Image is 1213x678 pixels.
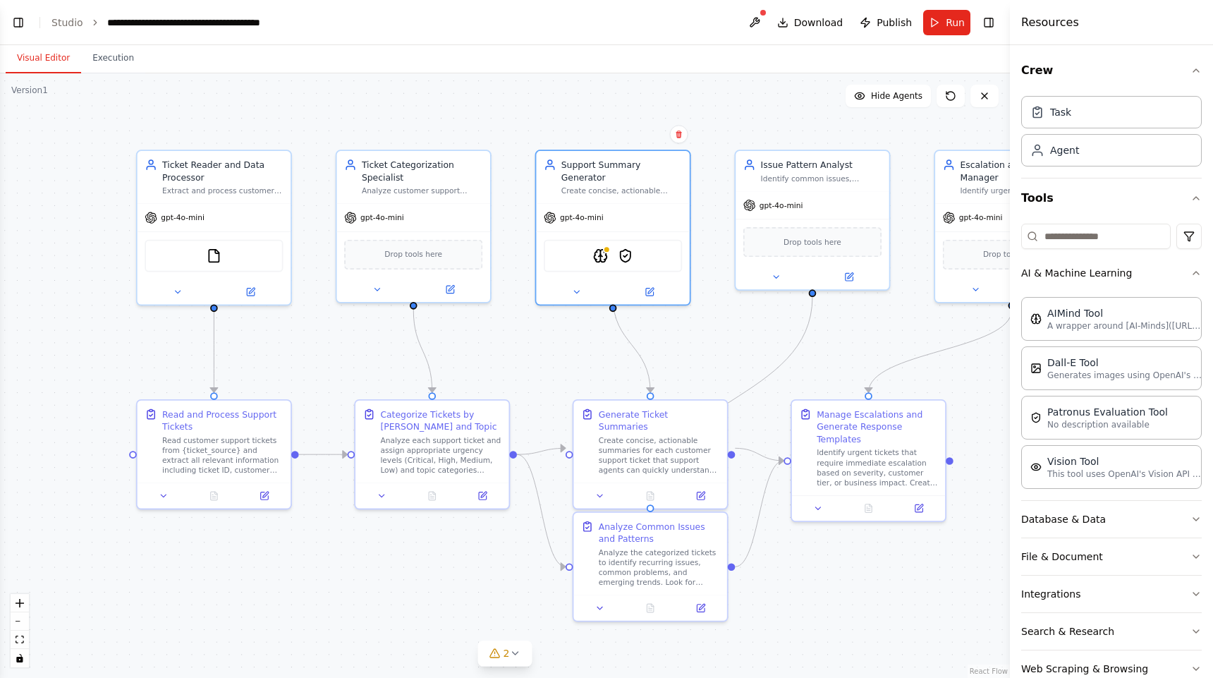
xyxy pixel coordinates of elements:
[1030,363,1042,374] img: DallETool
[854,10,918,35] button: Publish
[8,13,28,32] button: Show left sidebar
[573,511,729,622] div: Analyze Common Issues and PatternsAnalyze the categorized tickets to identify recurring issues, c...
[573,399,729,509] div: Generate Ticket SummariesCreate concise, actionable summaries for each customer support ticket th...
[593,248,608,263] img: AIMindTool
[1047,356,1202,370] div: Dall-E Tool
[772,10,849,35] button: Download
[362,159,482,183] div: Ticket Categorization Specialist
[188,488,240,503] button: No output available
[299,448,348,461] g: Edge from e8a7152b-aea7-4e2c-8c95-e79e041a5e86 to 2089c4a4-8d95-446a-be73-a1a5ec1ce6e9
[11,594,29,612] button: zoom in
[136,150,292,305] div: Ticket Reader and Data ProcessorExtract and process customer support tickets from {ticket_source}...
[1047,419,1168,430] p: No description available
[11,649,29,667] button: toggle interactivity
[871,90,922,102] span: Hide Agents
[1047,468,1202,480] p: This tool uses OpenAI's Vision API to describe the contents of an image.
[946,16,965,30] span: Run
[1047,405,1168,419] div: Patronus Evaluation Tool
[1030,412,1042,423] img: PatronusEvalTool
[862,310,1018,393] g: Edge from d8d20be5-a26b-40f3-9a99-4e0fe5c6c1ed to 502a6dd0-63b9-4ce2-8879-dce2aa6bba70
[11,612,29,631] button: zoom out
[1021,291,1202,500] div: AI & Machine Learning
[362,186,482,196] div: Analyze customer support tickets and categorize them by urgency level (Critical, High, Medium, Lo...
[380,435,501,476] div: Analyze each support ticket and assign appropriate urgency levels (Critical, High, Medium, Low) a...
[407,310,438,393] g: Edge from e6238e2b-d160-4551-9d30-6298d14439f0 to 2089c4a4-8d95-446a-be73-a1a5ec1ce6e9
[784,236,841,248] span: Drop tools here
[360,213,404,223] span: gpt-4o-mini
[478,641,532,667] button: 2
[761,174,882,183] div: Identify common issues, recurring patterns, and trends across customer support tickets to help im...
[1047,370,1202,381] p: Generates images using OpenAI's Dall-E model.
[6,44,81,73] button: Visual Editor
[760,200,803,210] span: gpt-4o-mini
[817,408,937,445] div: Manage Escalations and Generate Response Templates
[923,10,970,35] button: Run
[136,399,292,509] div: Read and Process Support TicketsRead customer support tickets from {ticket_source} and extract al...
[599,435,719,476] div: Create concise, actionable summaries for each customer support ticket that support agents can qui...
[336,150,492,303] div: Ticket Categorization SpecialistAnalyze customer support tickets and categorize them by urgency l...
[618,248,633,263] img: PatronusEvalTool
[877,16,912,30] span: Publish
[897,501,940,516] button: Open in side panel
[504,646,510,660] span: 2
[983,248,1041,261] span: Drop tools here
[51,17,83,28] a: Studio
[1030,313,1042,325] img: AIMindTool
[1021,538,1202,575] button: File & Document
[1021,501,1202,538] button: Database & Data
[1050,143,1079,157] div: Agent
[1047,306,1202,320] div: AIMind Tool
[761,159,882,171] div: Issue Pattern Analyst
[406,488,458,503] button: No output available
[215,284,286,299] button: Open in side panel
[1021,14,1079,31] h4: Resources
[670,125,688,143] button: Delete node
[560,213,604,223] span: gpt-4o-mini
[1050,105,1071,119] div: Task
[162,186,283,196] div: Extract and process customer support tickets from {ticket_source}, ensuring all ticket informatio...
[51,16,260,30] nav: breadcrumb
[1021,613,1202,650] button: Search & Research
[794,16,843,30] span: Download
[679,600,722,615] button: Open in side panel
[970,667,1008,675] a: React Flow attribution
[599,547,719,588] div: Analyze the categorized tickets to identify recurring issues, common problems, and emerging trend...
[960,186,1080,196] div: Identify urgent tickets requiring immediate escalation and generate suggested responses for frequ...
[1030,461,1042,473] img: VisionTool
[735,442,784,466] g: Edge from df172399-16d9-4250-ae63-68fae938988a to 502a6dd0-63b9-4ce2-8879-dce2aa6bba70
[817,448,937,488] div: Identify urgent tickets that require immediate escalation based on severity, customer tier, or bu...
[934,150,1090,303] div: Escalation and Response ManagerIdentify urgent tickets requiring immediate escalation and generat...
[1021,255,1202,291] button: AI & Machine Learning
[679,488,722,503] button: Open in side panel
[791,399,946,522] div: Manage Escalations and Generate Response TemplatesIdentify urgent tickets that require immediate ...
[624,600,677,615] button: No output available
[1021,576,1202,612] button: Integrations
[161,213,205,223] span: gpt-4o-mini
[380,408,501,432] div: Categorize Tickets by [PERSON_NAME] and Topic
[11,594,29,667] div: React Flow controls
[842,501,895,516] button: No output available
[846,85,931,107] button: Hide Agents
[1047,454,1202,468] div: Vision Tool
[561,186,682,196] div: Create concise, actionable summaries of customer support tickets for the support team, highlighti...
[162,408,283,432] div: Read and Process Support Tickets
[561,159,682,183] div: Support Summary Generator
[960,159,1080,183] div: Escalation and Response Manager
[11,85,48,96] div: Version 1
[384,248,442,261] span: Drop tools here
[734,150,890,291] div: Issue Pattern AnalystIdentify common issues, recurring patterns, and trends across customer suppo...
[599,520,719,545] div: Analyze Common Issues and Patterns
[162,435,283,476] div: Read customer support tickets from {ticket_source} and extract all relevant information including...
[517,448,566,573] g: Edge from 2089c4a4-8d95-446a-be73-a1a5ec1ce6e9 to ae35f2ad-fe67-40e1-97b8-dbeb67a6d214
[1021,90,1202,178] div: Crew
[959,213,1003,223] span: gpt-4o-mini
[614,284,685,299] button: Open in side panel
[1021,51,1202,90] button: Crew
[354,399,510,509] div: Categorize Tickets by [PERSON_NAME] and TopicAnalyze each support ticket and assign appropriate u...
[735,454,784,573] g: Edge from ae35f2ad-fe67-40e1-97b8-dbeb67a6d214 to 502a6dd0-63b9-4ce2-8879-dce2aa6bba70
[1021,178,1202,218] button: Tools
[644,297,818,504] g: Edge from 28f47c36-9c15-48e6-887b-698ea8f8fa80 to ae35f2ad-fe67-40e1-97b8-dbeb67a6d214
[208,312,221,392] g: Edge from f2945774-0d9e-4a9b-a12e-ac4076b1fd9a to e8a7152b-aea7-4e2c-8c95-e79e041a5e86
[461,488,504,503] button: Open in side panel
[11,631,29,649] button: fit view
